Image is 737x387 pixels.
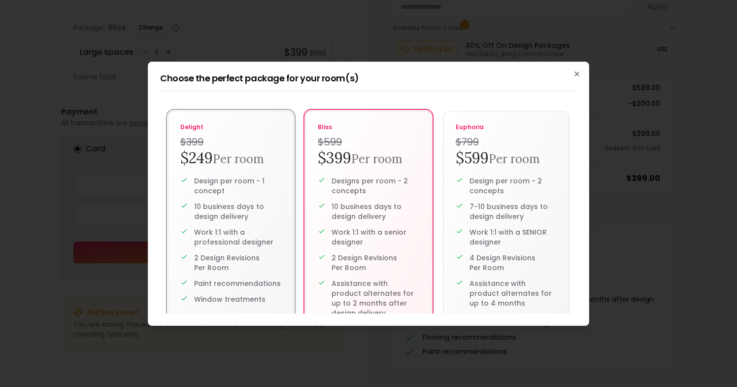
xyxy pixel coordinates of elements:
[180,149,281,168] h2: $249
[194,176,281,196] p: Design per room - 1 concept
[456,135,557,149] h4: $799
[469,176,557,196] p: Design per room - 2 concepts
[469,279,557,308] p: Assistance with product alternates for up to 4 months
[456,123,557,131] p: euphoria
[194,227,281,247] p: Work 1:1 with a professional designer
[180,135,281,149] h4: $399
[469,253,557,273] p: 4 Design Revisions Per Room
[489,151,540,167] small: Per room
[194,202,281,221] p: 10 business days to design delivery
[456,149,557,168] h2: $599
[213,151,264,167] small: Per room
[180,123,281,131] p: delight
[469,227,557,247] p: Work 1:1 with a SENIOR designer
[194,279,281,288] p: Paint recommendations
[194,253,281,273] p: 2 Design Revisions Per Room
[160,74,577,83] h2: Choose the perfect package for your room(s)
[469,202,557,221] p: 7-10 business days to design delivery
[194,294,266,304] p: Window treatments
